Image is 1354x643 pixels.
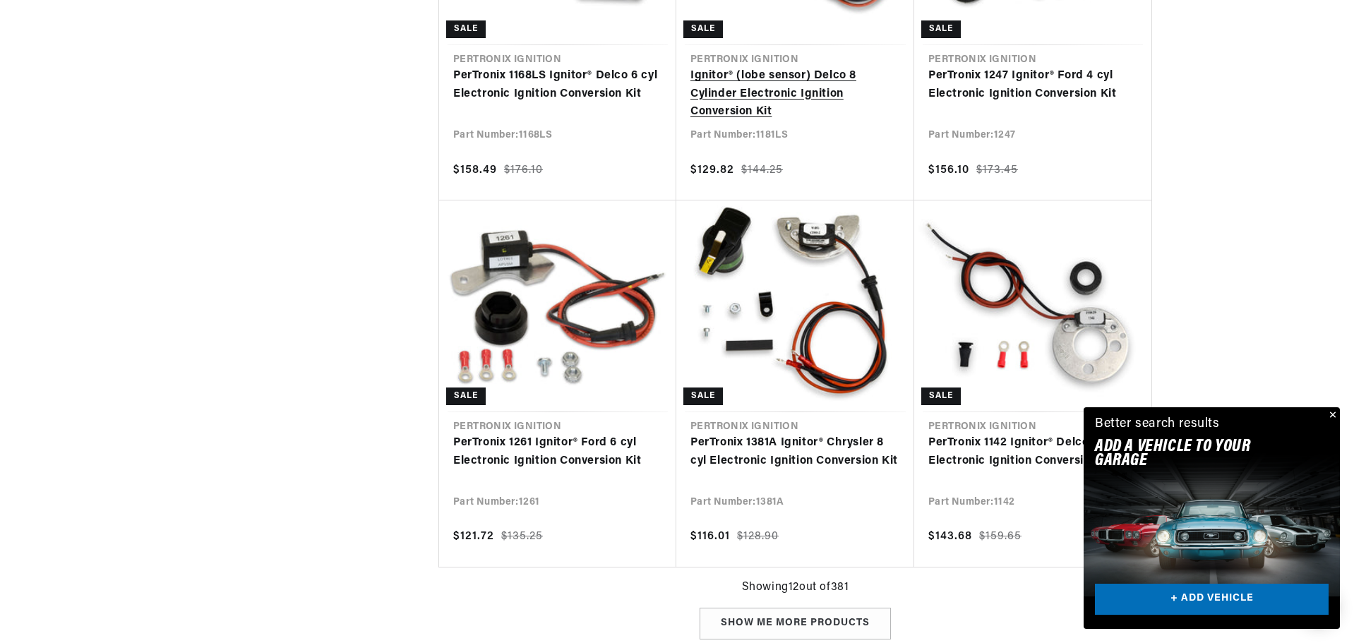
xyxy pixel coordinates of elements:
[928,67,1137,103] a: PerTronix 1247 Ignitor® Ford 4 cyl Electronic Ignition Conversion Kit
[453,434,662,470] a: PerTronix 1261 Ignitor® Ford 6 cyl Electronic Ignition Conversion Kit
[453,67,662,103] a: PerTronix 1168LS Ignitor® Delco 6 cyl Electronic Ignition Conversion Kit
[1095,414,1220,435] div: Better search results
[690,434,900,470] a: PerTronix 1381A Ignitor® Chrysler 8 cyl Electronic Ignition Conversion Kit
[928,434,1137,470] a: PerTronix 1142 Ignitor® Delco 4 cyl Electronic Ignition Conversion Kit
[1323,407,1340,424] button: Close
[690,67,900,121] a: Ignitor® (lobe sensor) Delco 8 Cylinder Electronic Ignition Conversion Kit
[700,608,891,639] div: Show me more products
[742,579,849,597] span: Showing 12 out of 381
[1095,584,1329,615] a: + ADD VEHICLE
[1095,440,1293,469] h2: Add A VEHICLE to your garage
